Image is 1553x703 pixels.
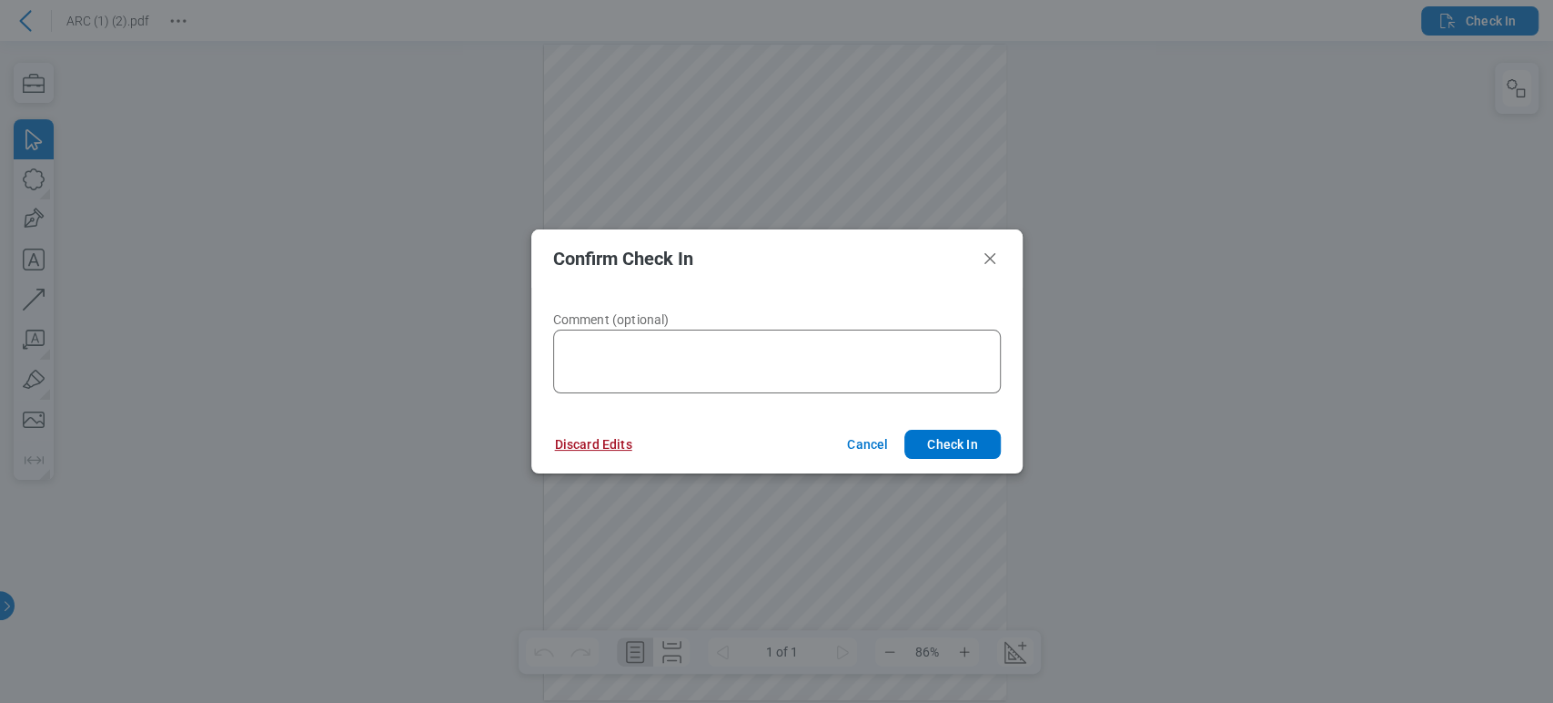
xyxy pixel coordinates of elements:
[553,249,972,269] h2: Confirm Check In
[904,430,1000,459] button: Check In
[553,312,670,327] span: Comment (optional)
[533,430,654,459] button: Discard Edits
[825,430,904,459] button: Cancel
[979,248,1001,270] button: Close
